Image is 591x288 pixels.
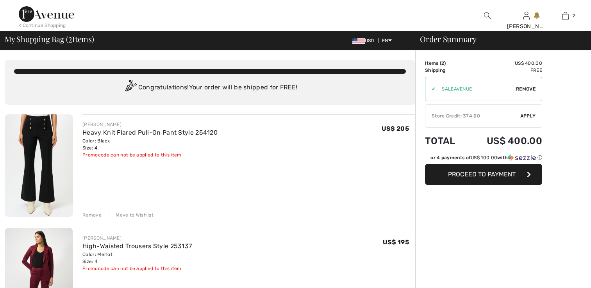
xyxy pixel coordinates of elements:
span: Apply [520,112,536,119]
div: Color: Merlot Size: 4 [82,251,192,265]
div: ✔ [425,85,436,92]
span: US$ 205 [382,125,409,132]
img: Sezzle [508,154,536,161]
td: US$ 400.00 [466,60,542,67]
div: Promocode can not be applied to this item [82,151,218,158]
img: search the website [484,11,491,20]
div: or 4 payments of with [430,154,542,161]
div: Promocode can not be applied to this item [82,265,192,272]
td: Free [466,67,542,74]
a: 2 [546,11,584,20]
img: My Bag [562,11,569,20]
td: US$ 400.00 [466,128,542,154]
span: 2 [441,60,444,66]
div: [PERSON_NAME] [82,121,218,128]
div: Congratulations! Your order will be shipped for FREE! [14,80,406,96]
div: Store Credit: 374.00 [425,112,520,119]
a: High-Waisted Trousers Style 253137 [82,242,192,250]
div: Remove [82,212,102,219]
div: or 4 payments ofUS$ 100.00withSezzle Click to learn more about Sezzle [425,154,542,164]
span: US$ 195 [383,238,409,246]
td: Shipping [425,67,466,74]
span: My Shopping Bag ( Items) [5,35,94,43]
div: [PERSON_NAME] [507,22,545,30]
img: My Info [523,11,530,20]
img: Congratulation2.svg [123,80,138,96]
span: 2 [573,12,575,19]
span: Proceed to Payment [448,171,516,178]
img: Heavy Knit Flared Pull-On Pant Style 254120 [5,114,73,217]
span: USD [352,38,377,43]
div: Color: Black Size: 4 [82,137,218,151]
div: [PERSON_NAME] [82,235,192,242]
td: Total [425,128,466,154]
span: EN [382,38,392,43]
div: < Continue Shopping [19,22,66,29]
div: Move to Wishlist [109,212,154,219]
input: Promo code [436,77,516,101]
a: Heavy Knit Flared Pull-On Pant Style 254120 [82,129,218,136]
div: Order Summary [411,35,586,43]
a: Sign In [523,12,530,19]
td: Items ( ) [425,60,466,67]
button: Proceed to Payment [425,164,542,185]
img: 1ère Avenue [19,6,74,22]
span: US$ 100.00 [471,155,497,160]
span: 2 [68,33,72,43]
span: Remove [516,85,536,92]
img: US Dollar [352,38,365,44]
